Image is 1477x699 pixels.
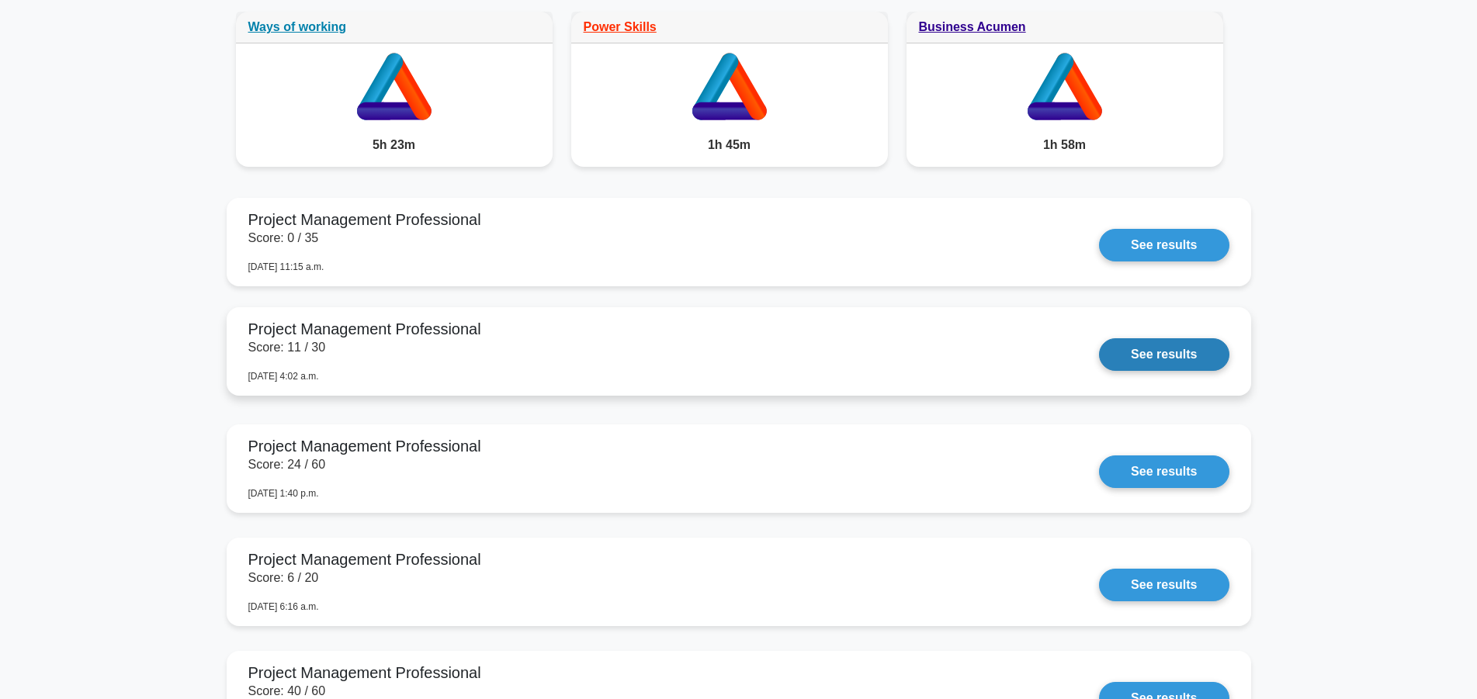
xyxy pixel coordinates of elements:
a: Business Acumen [919,20,1026,33]
div: 1h 45m [571,123,888,167]
a: See results [1099,338,1229,371]
a: See results [1099,455,1229,488]
div: 5h 23m [236,123,553,167]
a: See results [1099,229,1229,261]
a: Ways of working [248,20,347,33]
div: 1h 58m [907,123,1223,167]
a: See results [1099,569,1229,601]
a: Power Skills [584,20,657,33]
